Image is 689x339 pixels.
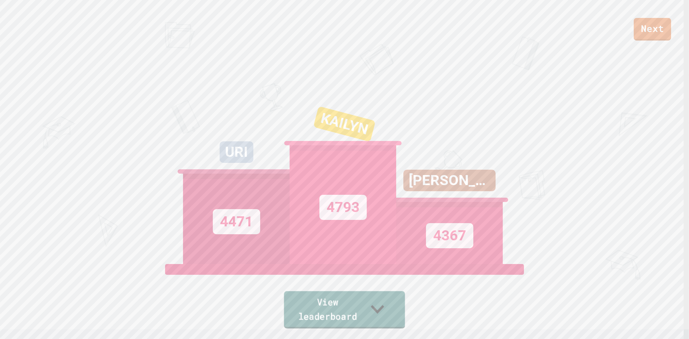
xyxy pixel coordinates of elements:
div: URI [220,141,253,163]
div: 4793 [319,195,367,220]
a: View leaderboard [284,291,405,329]
div: 4471 [213,209,260,234]
div: KAILYN [313,106,375,142]
div: [PERSON_NAME] [403,170,496,191]
a: Next [634,18,671,41]
div: 4367 [426,223,473,248]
